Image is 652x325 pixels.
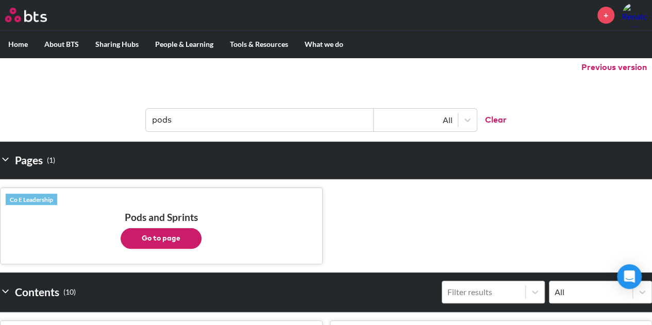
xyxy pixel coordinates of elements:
[87,31,147,58] label: Sharing Hubs
[477,109,507,131] button: Clear
[121,228,202,249] button: Go to page
[5,8,47,22] img: BTS Logo
[222,31,296,58] label: Tools & Resources
[597,7,614,24] a: +
[617,264,642,289] div: Open Intercom Messenger
[622,3,647,27] img: Renato Bresciani
[622,3,647,27] a: Profile
[146,109,374,131] input: Find contents, pages and demos...
[36,31,87,58] label: About BTS
[63,285,76,299] small: ( 10 )
[6,194,57,205] a: Co E Leadership
[5,8,66,22] a: Go home
[6,211,317,249] h3: Pods and Sprints
[296,31,352,58] label: What we do
[555,286,627,298] div: All
[581,62,647,73] button: Previous version
[447,286,520,298] div: Filter results
[47,153,55,167] small: ( 1 )
[147,31,222,58] label: People & Learning
[379,114,453,126] div: All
